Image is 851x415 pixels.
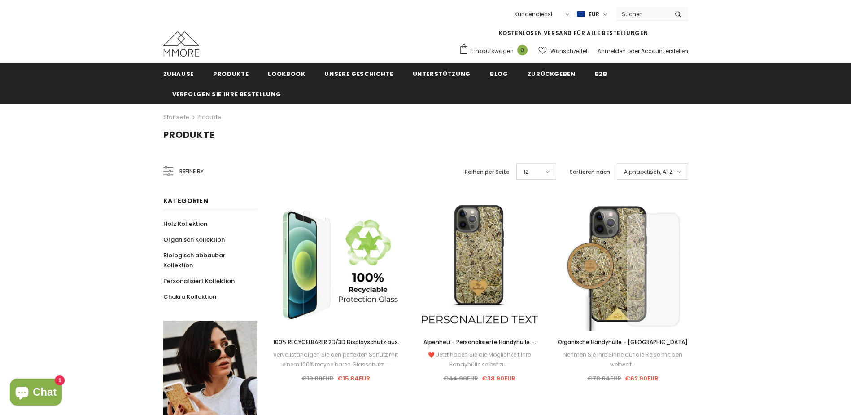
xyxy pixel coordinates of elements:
a: Chakra Kollektion [163,289,216,305]
div: Vervollständigen Sie den perfekten Schutz mit einem 100% recycelbaren Glasschutz.... [271,350,401,370]
a: Unsere Geschichte [324,63,393,84]
span: Unterstützung [413,70,471,78]
span: Lookbook [268,70,305,78]
span: Organisch Kollektion [163,235,225,244]
a: Personalisiert Kollektion [163,273,235,289]
a: Wunschzettel [538,43,587,59]
a: Zuhause [163,63,194,84]
a: Verfolgen Sie Ihre Bestellung [172,84,281,104]
span: Zuhause [163,70,194,78]
span: B2B [595,70,607,78]
a: Startseite [163,112,189,123]
a: Lookbook [268,63,305,84]
span: Chakra Kollektion [163,292,216,301]
span: Blog [490,70,508,78]
span: Verfolgen Sie Ihre Bestellung [172,90,281,98]
span: Biologisch abbaubar Kollektion [163,251,225,269]
a: Blog [490,63,508,84]
a: Produkte [213,63,249,84]
span: €78.64EUR [587,374,621,383]
span: Alpenheu – Personalisierte Handyhülle – Personalisiertes Geschenk [423,338,539,356]
a: Organische Handyhülle - [GEOGRAPHIC_DATA] [558,337,688,347]
label: Sortieren nach [570,168,610,177]
inbox-online-store-chat: Onlineshop-Chat von Shopify [7,379,65,408]
span: Produkte [163,128,214,141]
span: Kundendienst [515,10,553,18]
label: Reihen per Seite [465,168,510,177]
span: 12 [524,168,528,177]
a: Account erstellen [641,47,688,55]
a: Anmelden [598,47,626,55]
span: Holz Kollektion [163,220,207,228]
span: Personalisiert Kollektion [163,277,235,285]
span: Produkte [213,70,249,78]
a: 100% RECYCELBARER 2D/3D Displayschutz aus [GEOGRAPHIC_DATA] [271,337,401,347]
a: Unterstützung [413,63,471,84]
span: KOSTENLOSEN VERSAND FÜR ALLE BESTELLUNGEN [499,29,648,37]
a: B2B [595,63,607,84]
span: 100% RECYCELBARER 2D/3D Displayschutz aus [GEOGRAPHIC_DATA] [273,338,402,356]
span: Kategorien [163,196,209,205]
a: Produkte [197,113,221,121]
a: Biologisch abbaubar Kollektion [163,247,248,273]
span: Einkaufswagen [471,47,514,56]
a: Holz Kollektion [163,216,207,232]
span: oder [627,47,640,55]
img: MMORE Cases [163,31,199,57]
span: €62.90EUR [625,374,659,383]
a: Alpenheu – Personalisierte Handyhülle – Personalisiertes Geschenk [414,337,544,347]
a: Zurückgeben [528,63,576,84]
span: €38.90EUR [482,374,515,383]
span: €44.90EUR [443,374,478,383]
span: Unsere Geschichte [324,70,393,78]
span: €19.80EUR [301,374,334,383]
span: Zurückgeben [528,70,576,78]
input: Search Site [616,8,668,21]
a: Einkaufswagen 0 [459,44,532,57]
span: Alphabetisch, A-Z [624,168,672,177]
span: 0 [517,45,528,55]
div: Nehmen Sie Ihre Sinne auf die Reise mit den weltweit... [558,350,688,370]
span: Refine by [179,167,204,177]
div: ❤️ Jetzt haben Sie die Möglichkeit Ihre Handyhülle selbst zu... [414,350,544,370]
span: Wunschzettel [550,47,587,56]
span: €15.84EUR [337,374,370,383]
span: Organische Handyhülle - [GEOGRAPHIC_DATA] [558,338,688,346]
a: Organisch Kollektion [163,232,225,247]
span: EUR [589,10,599,19]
